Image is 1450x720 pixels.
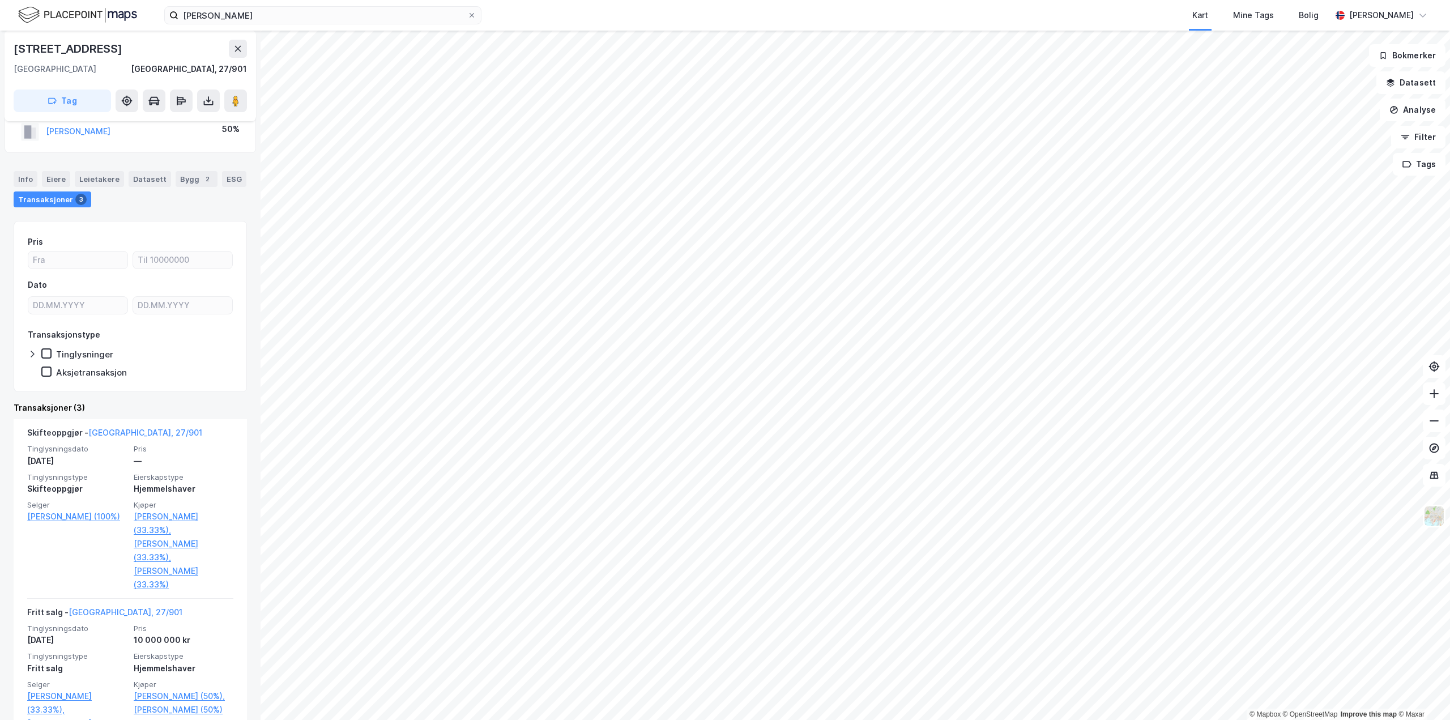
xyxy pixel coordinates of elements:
[14,40,125,58] div: [STREET_ADDRESS]
[14,171,37,187] div: Info
[88,428,202,437] a: [GEOGRAPHIC_DATA], 27/901
[1299,8,1319,22] div: Bolig
[134,510,233,537] a: [PERSON_NAME] (33.33%),
[27,680,127,689] span: Selger
[134,703,233,717] a: [PERSON_NAME] (50%)
[28,297,127,314] input: DD.MM.YYYY
[14,401,247,415] div: Transaksjoner (3)
[27,500,127,510] span: Selger
[14,90,111,112] button: Tag
[27,606,182,624] div: Fritt salg -
[27,472,127,482] span: Tinglysningstype
[1233,8,1274,22] div: Mine Tags
[1369,44,1445,67] button: Bokmerker
[133,297,232,314] input: DD.MM.YYYY
[131,62,247,76] div: [GEOGRAPHIC_DATA], 27/901
[134,537,233,564] a: [PERSON_NAME] (33.33%),
[134,662,233,675] div: Hjemmelshaver
[28,235,43,249] div: Pris
[27,426,202,444] div: Skifteoppgjør -
[27,689,127,717] a: [PERSON_NAME] (33.33%),
[202,173,213,185] div: 2
[222,122,240,136] div: 50%
[129,171,171,187] div: Datasett
[28,328,100,342] div: Transaksjonstype
[222,171,246,187] div: ESG
[134,689,233,703] a: [PERSON_NAME] (50%),
[27,624,127,633] span: Tinglysningsdato
[69,607,182,617] a: [GEOGRAPHIC_DATA], 27/901
[134,680,233,689] span: Kjøper
[134,472,233,482] span: Eierskapstype
[134,454,233,468] div: —
[134,500,233,510] span: Kjøper
[1341,710,1397,718] a: Improve this map
[28,252,127,269] input: Fra
[133,252,232,269] input: Til 10000000
[56,349,113,360] div: Tinglysninger
[27,651,127,661] span: Tinglysningstype
[27,482,127,496] div: Skifteoppgjør
[134,564,233,591] a: [PERSON_NAME] (33.33%)
[27,662,127,675] div: Fritt salg
[1391,126,1445,148] button: Filter
[42,171,70,187] div: Eiere
[27,454,127,468] div: [DATE]
[1380,99,1445,121] button: Analyse
[27,633,127,647] div: [DATE]
[178,7,467,24] input: Søk på adresse, matrikkel, gårdeiere, leietakere eller personer
[28,278,47,292] div: Dato
[14,191,91,207] div: Transaksjoner
[134,444,233,454] span: Pris
[27,444,127,454] span: Tinglysningsdato
[134,624,233,633] span: Pris
[18,5,137,25] img: logo.f888ab2527a4732fd821a326f86c7f29.svg
[1423,505,1445,527] img: Z
[1376,71,1445,94] button: Datasett
[56,367,127,378] div: Aksjetransaksjon
[1393,153,1445,176] button: Tags
[176,171,217,187] div: Bygg
[75,171,124,187] div: Leietakere
[1393,666,1450,720] iframe: Chat Widget
[134,651,233,661] span: Eierskapstype
[1192,8,1208,22] div: Kart
[1249,710,1281,718] a: Mapbox
[1393,666,1450,720] div: Kontrollprogram for chat
[14,62,96,76] div: [GEOGRAPHIC_DATA]
[134,633,233,647] div: 10 000 000 kr
[1283,710,1338,718] a: OpenStreetMap
[1349,8,1414,22] div: [PERSON_NAME]
[27,510,127,523] a: [PERSON_NAME] (100%)
[134,482,233,496] div: Hjemmelshaver
[75,194,87,205] div: 3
